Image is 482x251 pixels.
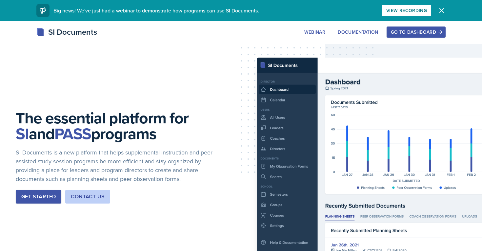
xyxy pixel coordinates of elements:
button: Get Started [16,190,61,204]
div: View Recording [386,8,427,13]
div: Contact Us [71,193,105,201]
div: Get Started [21,193,56,201]
div: SI Documents [36,26,97,38]
button: View Recording [382,5,431,16]
button: Webinar [300,27,330,38]
div: Documentation [338,29,378,35]
button: Go to Dashboard [387,27,446,38]
div: Webinar [304,29,325,35]
button: Contact Us [65,190,110,204]
span: Big news! We've just had a webinar to demonstrate how programs can use SI Documents. [53,7,259,14]
button: Documentation [333,27,383,38]
div: Go to Dashboard [391,29,441,35]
